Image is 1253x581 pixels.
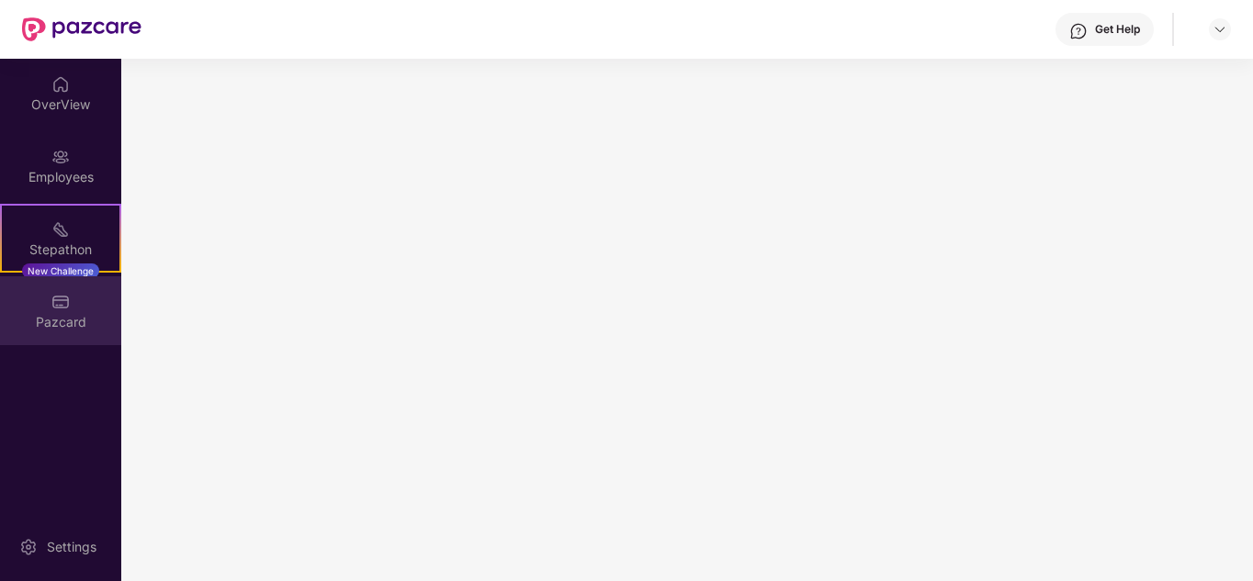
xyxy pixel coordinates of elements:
img: svg+xml;base64,PHN2ZyBpZD0iRHJvcGRvd24tMzJ4MzIiIHhtbG5zPSJodHRwOi8vd3d3LnczLm9yZy8yMDAwL3N2ZyIgd2... [1213,22,1227,37]
img: svg+xml;base64,PHN2ZyBpZD0iU2V0dGluZy0yMHgyMCIgeG1sbnM9Imh0dHA6Ly93d3cudzMub3JnLzIwMDAvc3ZnIiB3aW... [19,538,38,556]
img: svg+xml;base64,PHN2ZyBpZD0iUGF6Y2FyZCIgeG1sbnM9Imh0dHA6Ly93d3cudzMub3JnLzIwMDAvc3ZnIiB3aWR0aD0iMj... [51,293,70,311]
div: Settings [41,538,102,556]
img: svg+xml;base64,PHN2ZyBpZD0iSGVscC0zMngzMiIgeG1sbnM9Imh0dHA6Ly93d3cudzMub3JnLzIwMDAvc3ZnIiB3aWR0aD... [1069,22,1088,40]
img: svg+xml;base64,PHN2ZyB4bWxucz0iaHR0cDovL3d3dy53My5vcmcvMjAwMC9zdmciIHdpZHRoPSIyMSIgaGVpZ2h0PSIyMC... [51,220,70,239]
div: Get Help [1095,22,1140,37]
div: Stepathon [2,240,119,259]
img: svg+xml;base64,PHN2ZyBpZD0iRW1wbG95ZWVzIiB4bWxucz0iaHR0cDovL3d3dy53My5vcmcvMjAwMC9zdmciIHdpZHRoPS... [51,148,70,166]
img: New Pazcare Logo [22,17,141,41]
img: svg+xml;base64,PHN2ZyBpZD0iSG9tZSIgeG1sbnM9Imh0dHA6Ly93d3cudzMub3JnLzIwMDAvc3ZnIiB3aWR0aD0iMjAiIG... [51,75,70,94]
div: New Challenge [22,263,99,278]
